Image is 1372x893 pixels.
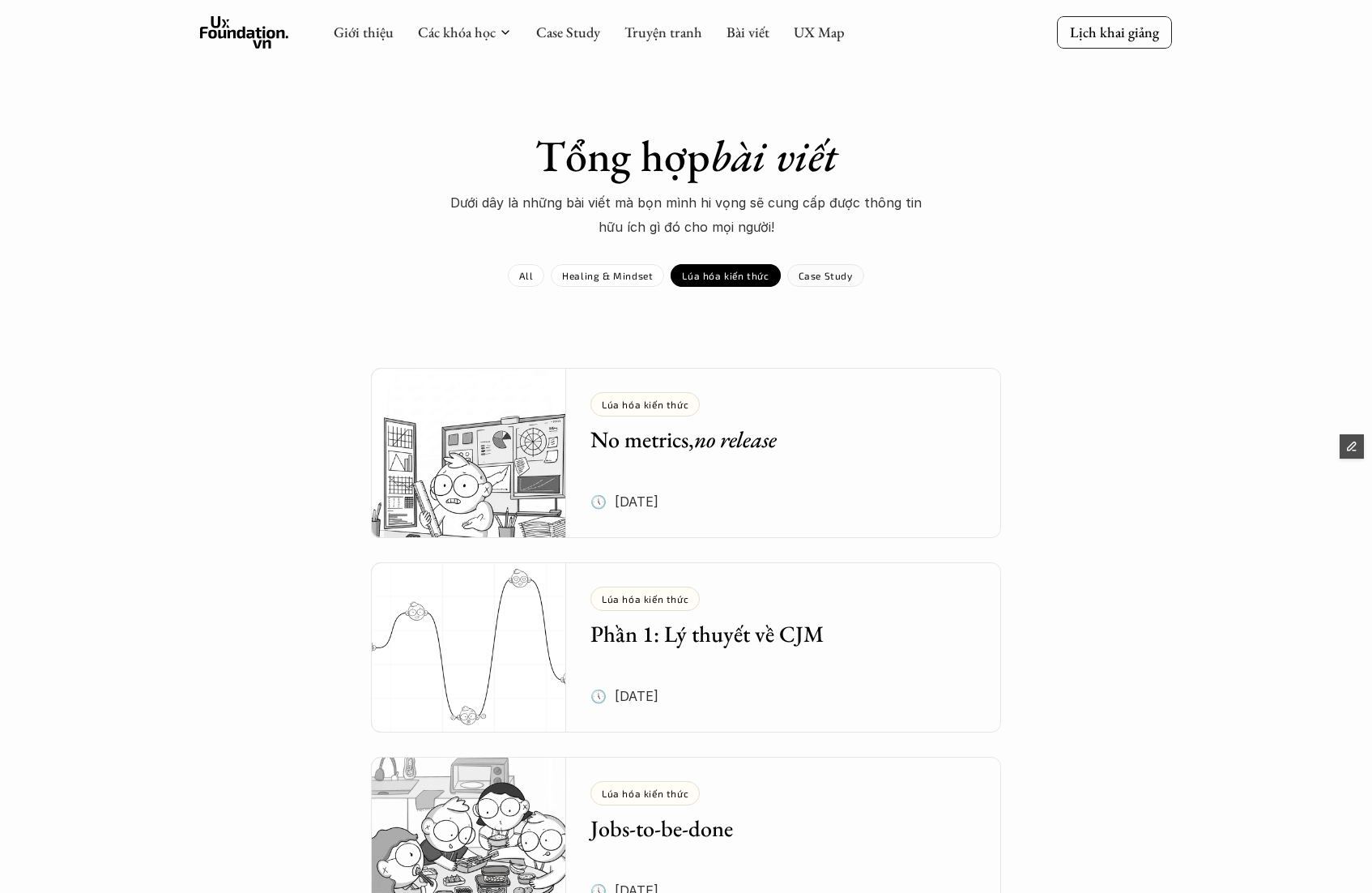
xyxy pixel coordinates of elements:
[602,788,688,799] p: Lúa hóa kiến thức
[682,270,769,281] p: Lúa hóa kiến thức
[799,270,853,281] p: Case Study
[1070,23,1159,41] p: Lịch khai giảng
[334,23,394,41] a: Giới thiệu
[694,425,777,454] em: no release
[371,562,1000,733] a: Lúa hóa kiến thứcPhần 1: Lý thuyết về CJM🕔 [DATE]
[787,264,864,287] a: Case Study
[403,130,969,182] h1: Tổng hợp
[726,23,769,41] a: Bài viết
[710,127,837,184] em: bài viết
[794,23,845,41] a: UX Map
[562,270,653,281] p: Healing & Mindset
[443,190,929,240] p: Dưới dây là những bài viết mà bọn mình hi vọng sẽ cung cấp được thông tin hữu ích gì đó cho mọi n...
[1057,16,1172,48] a: Lịch khai giảng
[590,425,952,454] h5: No metrics,
[590,619,952,648] h5: Phần 1: Lý thuyết về CJM
[508,264,544,287] a: All
[536,23,600,41] a: Case Study
[590,814,952,843] h5: Jobs-to-be-done
[602,399,688,410] p: Lúa hóa kiến thức
[371,368,1000,538] a: Lúa hóa kiến thứcNo metrics,no release🕔 [DATE]
[590,489,658,514] p: 🕔 [DATE]
[671,264,780,287] a: Lúa hóa kiến thức
[551,264,664,287] a: Healing & Mindset
[519,270,533,281] p: All
[590,684,658,708] p: 🕔 [DATE]
[602,593,688,605] p: Lúa hóa kiến thức
[418,23,496,41] a: Các khóa học
[624,23,702,41] a: Truyện tranh
[1340,434,1364,459] button: Edit Framer Content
